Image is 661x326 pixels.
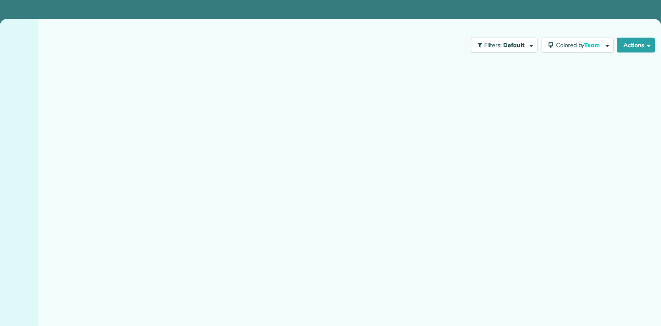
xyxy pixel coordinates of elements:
[617,38,655,52] button: Actions
[467,38,537,52] a: Filters: Default
[484,41,502,49] span: Filters:
[584,41,601,49] span: Team
[556,41,603,49] span: Colored by
[503,41,525,49] span: Default
[542,38,613,52] button: Colored byTeam
[471,38,537,52] button: Filters: Default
